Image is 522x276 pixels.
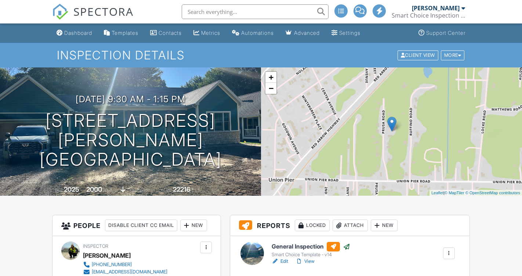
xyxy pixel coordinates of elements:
a: General Inspection Smart Choice Template - v14 [272,242,350,258]
span: Built [55,187,63,193]
h6: General Inspection [272,242,350,251]
span: Lot Size [156,187,172,193]
a: [EMAIL_ADDRESS][DOMAIN_NAME] [83,268,167,276]
img: The Best Home Inspection Software - Spectora [52,4,68,20]
a: Support Center [416,26,468,40]
div: Locked [295,220,330,231]
div: Client View [398,50,438,60]
div: New [180,220,207,231]
div: [EMAIL_ADDRESS][DOMAIN_NAME] [92,269,167,275]
div: [PERSON_NAME] [412,4,460,12]
div: Dashboard [64,30,92,36]
span: sq.ft. [192,187,201,193]
a: Client View [397,52,440,58]
h3: People [52,215,221,236]
a: Templates [101,26,141,40]
h1: Inspection Details [57,49,465,62]
div: 22216 [173,185,191,193]
span: sq. ft. [103,187,113,193]
div: Templates [112,30,138,36]
a: Zoom in [265,72,276,83]
a: Zoom out [265,83,276,94]
h3: Reports [230,215,470,236]
div: New [371,220,398,231]
a: Leaflet [431,191,443,195]
input: Search everything... [182,4,329,19]
a: Settings [329,26,363,40]
div: 2000 [86,185,102,193]
div: Settings [339,30,360,36]
div: Attach [333,220,368,231]
div: Smart Choice Template - v14 [272,252,350,258]
a: SPECTORA [52,10,134,25]
h1: [STREET_ADDRESS][PERSON_NAME] [GEOGRAPHIC_DATA] [12,111,249,169]
span: Inspector [83,243,108,249]
div: Support Center [426,30,465,36]
div: Disable Client CC Email [105,220,177,231]
span: crawlspace [127,187,149,193]
a: Dashboard [54,26,95,40]
div: 2025 [64,185,79,193]
a: [PHONE_NUMBER] [83,261,167,268]
a: Advanced [283,26,323,40]
div: | [429,190,522,196]
div: [PHONE_NUMBER] [92,262,132,268]
div: Contacts [159,30,182,36]
span: SPECTORA [73,4,134,19]
a: Edit [272,258,288,265]
a: © MapTiler [445,191,464,195]
a: © OpenStreetMap contributors [465,191,520,195]
div: Advanced [294,30,320,36]
a: View [296,258,315,265]
a: Automations (Advanced) [229,26,277,40]
h3: [DATE] 9:30 am - 1:15 pm [76,94,185,104]
div: Metrics [201,30,220,36]
a: Metrics [191,26,223,40]
div: Automations [241,30,274,36]
a: Contacts [147,26,185,40]
div: Smart Choice Inspection Company [392,12,465,19]
div: More [441,50,465,60]
div: [PERSON_NAME] [83,250,131,261]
